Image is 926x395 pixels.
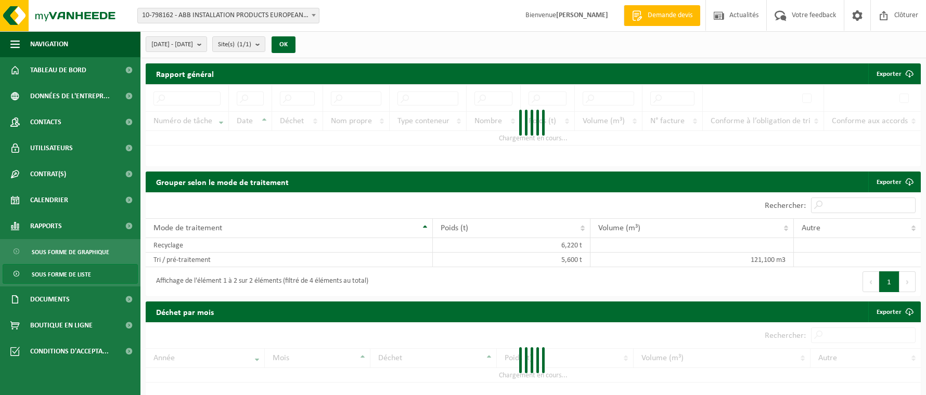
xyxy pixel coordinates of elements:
[32,242,109,262] span: Sous forme de graphique
[138,8,319,23] span: 10-798162 - ABB INSTALLATION PRODUCTS EUROPEAN CENTRE SA - HOUDENG-GOEGNIES
[3,264,138,284] a: Sous forme de liste
[879,271,899,292] button: 1
[30,338,109,364] span: Conditions d'accepta...
[433,238,590,253] td: 6,220 t
[765,202,806,210] label: Rechercher:
[598,224,640,232] span: Volume (m³)
[137,8,319,23] span: 10-798162 - ABB INSTALLATION PRODUCTS EUROPEAN CENTRE SA - HOUDENG-GOEGNIES
[30,83,110,109] span: Données de l'entrepr...
[30,161,66,187] span: Contrat(s)
[30,135,73,161] span: Utilisateurs
[146,253,433,267] td: Tri / pré-traitement
[146,172,299,192] h2: Grouper selon le mode de traitement
[146,301,224,322] h2: Déchet par mois
[218,37,251,52] span: Site(s)
[868,63,920,84] button: Exporter
[863,271,879,292] button: Previous
[30,31,68,57] span: Navigation
[899,271,916,292] button: Next
[153,224,222,232] span: Mode de traitement
[30,109,61,135] span: Contacts
[590,253,794,267] td: 121,100 m3
[30,286,70,312] span: Documents
[868,301,920,322] a: Exporter
[146,36,207,52] button: [DATE] - [DATE]
[645,10,695,21] span: Demande devis
[30,187,68,213] span: Calendrier
[868,172,920,192] a: Exporter
[212,36,265,52] button: Site(s)(1/1)
[30,312,93,338] span: Boutique en ligne
[624,5,700,26] a: Demande devis
[151,272,368,291] div: Affichage de l'élément 1 à 2 sur 2 éléments (filtré de 4 éléments au total)
[3,242,138,261] a: Sous forme de graphique
[556,11,608,19] strong: [PERSON_NAME]
[272,36,295,53] button: OK
[146,63,224,84] h2: Rapport général
[802,224,820,232] span: Autre
[237,41,251,48] count: (1/1)
[32,265,91,284] span: Sous forme de liste
[146,238,433,253] td: Recyclage
[151,37,193,52] span: [DATE] - [DATE]
[30,213,62,239] span: Rapports
[30,57,86,83] span: Tableau de bord
[433,253,590,267] td: 5,600 t
[441,224,468,232] span: Poids (t)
